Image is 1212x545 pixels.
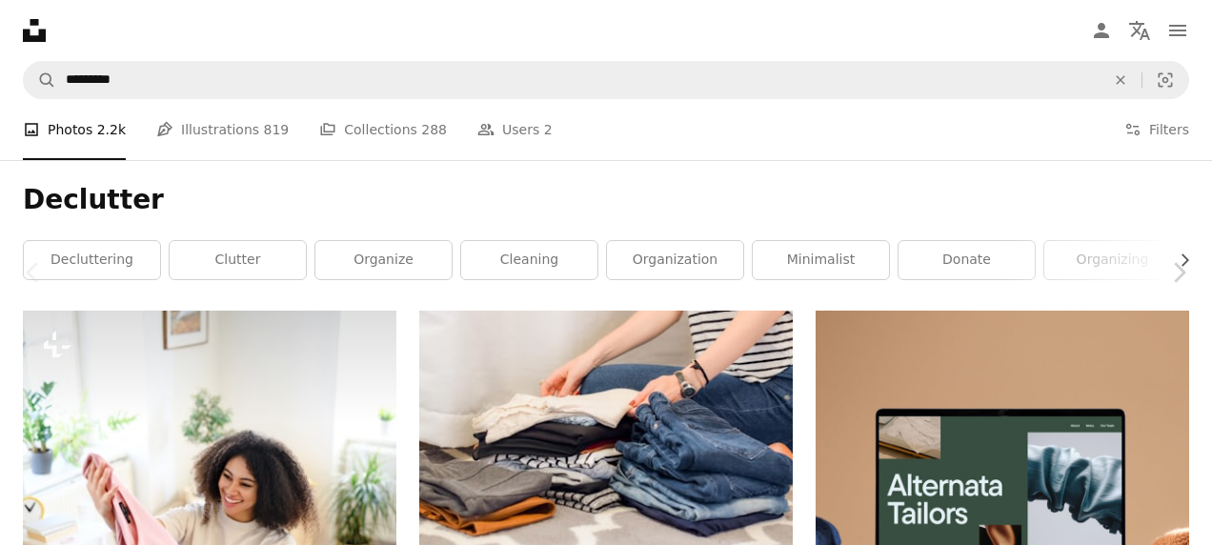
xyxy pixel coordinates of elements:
[1159,11,1197,50] button: Menu
[1100,62,1141,98] button: Clear
[156,99,289,160] a: Illustrations 819
[1142,62,1188,98] button: Visual search
[419,426,793,443] a: assorted-color apparels
[1145,181,1212,364] a: Next
[264,119,290,140] span: 819
[753,241,889,279] a: minimalist
[421,119,447,140] span: 288
[1121,11,1159,50] button: Language
[170,241,306,279] a: clutter
[544,119,553,140] span: 2
[1124,99,1189,160] button: Filters
[23,183,1189,217] h1: Declutter
[23,61,1189,99] form: Find visuals sitewide
[24,62,56,98] button: Search Unsplash
[607,241,743,279] a: organization
[315,241,452,279] a: organize
[319,99,447,160] a: Collections 288
[23,19,46,42] a: Home — Unsplash
[24,241,160,279] a: decluttering
[1082,11,1121,50] a: Log in / Sign up
[477,99,553,160] a: Users 2
[899,241,1035,279] a: donate
[461,241,597,279] a: cleaning
[1044,241,1181,279] a: organizing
